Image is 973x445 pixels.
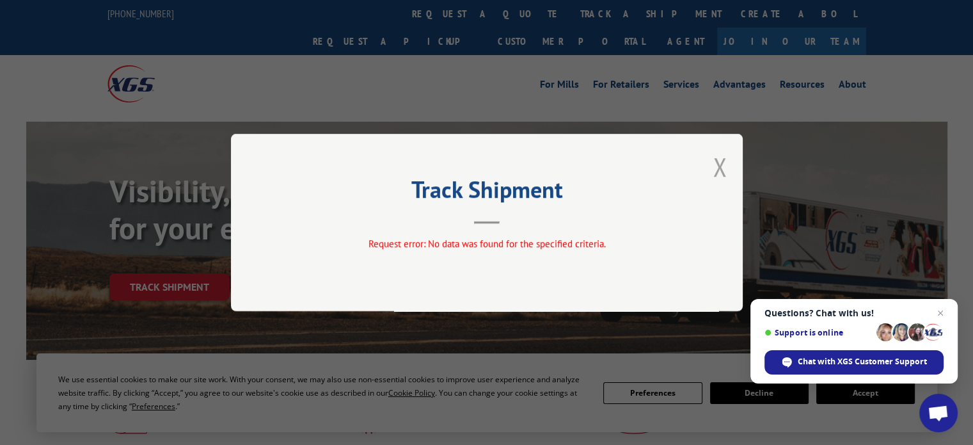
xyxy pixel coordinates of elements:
[295,181,679,205] h2: Track Shipment
[933,305,948,321] span: Close chat
[368,238,605,250] span: Request error: No data was found for the specified criteria.
[919,394,958,432] div: Open chat
[764,308,944,318] span: Questions? Chat with us!
[764,328,872,337] span: Support is online
[798,356,927,368] span: Chat with XGS Customer Support
[764,350,944,375] div: Chat with XGS Customer Support
[713,150,727,184] button: Close modal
